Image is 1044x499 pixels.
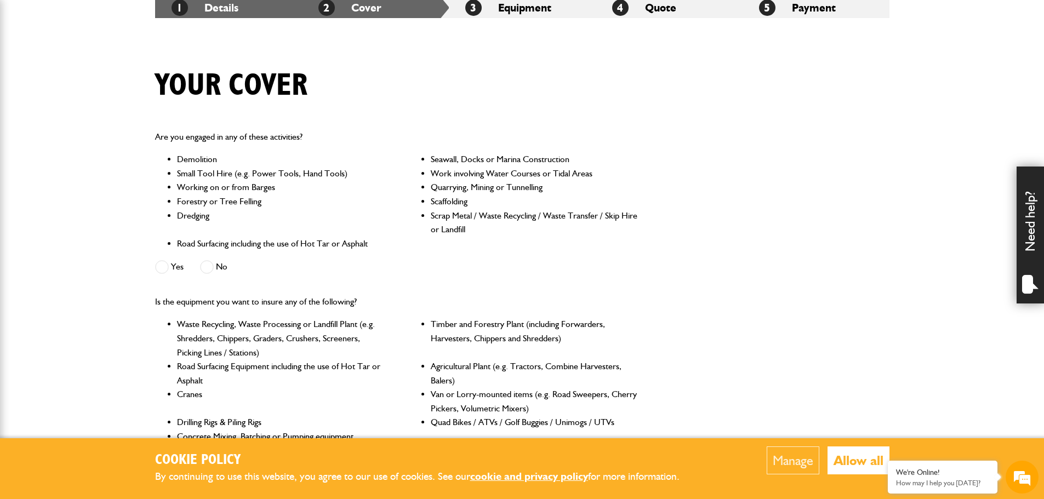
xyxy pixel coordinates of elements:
[155,468,698,485] p: By continuing to use this website, you agree to our use of cookies. See our for more information.
[177,429,385,444] li: Concrete Mixing, Batching or Pumping equipment
[767,446,819,474] button: Manage
[177,209,385,237] li: Dredging
[828,446,889,474] button: Allow all
[896,468,989,477] div: We're Online!
[177,194,385,209] li: Forestry or Tree Felling
[14,134,200,158] input: Enter your email address
[155,67,307,104] h1: Your cover
[19,61,46,76] img: d_20077148190_company_1631870298795_20077148190
[155,260,184,274] label: Yes
[431,180,638,194] li: Quarrying, Mining or Tunnelling
[431,387,638,415] li: Van or Lorry-mounted items (e.g. Road Sweepers, Cherry Pickers, Volumetric Mixers)
[177,359,385,387] li: Road Surfacing Equipment including the use of Hot Tar or Asphalt
[155,130,639,144] p: Are you engaged in any of these activities?
[177,152,385,167] li: Demolition
[149,337,199,352] em: Start Chat
[431,317,638,359] li: Timber and Forestry Plant (including Forwarders, Harvesters, Chippers and Shredders)
[177,237,385,251] li: Road Surfacing including the use of Hot Tar or Asphalt
[1017,167,1044,303] div: Need help?
[431,194,638,209] li: Scaffolding
[177,167,385,181] li: Small Tool Hire (e.g. Power Tools, Hand Tools)
[431,209,638,237] li: Scrap Metal / Waste Recycling / Waste Transfer / Skip Hire or Landfill
[14,198,200,328] textarea: Type your message and hit 'Enter'
[431,415,638,429] li: Quad Bikes / ATVs / Golf Buggies / Unimogs / UTVs
[14,101,200,125] input: Enter your last name
[172,1,238,14] a: 1Details
[177,415,385,429] li: Drilling Rigs & Piling Rigs
[155,452,698,469] h2: Cookie Policy
[57,61,184,76] div: Chat with us now
[431,152,638,167] li: Seawall, Docks or Marina Construction
[470,470,588,483] a: cookie and privacy policy
[177,180,385,194] li: Working on or from Barges
[14,166,200,190] input: Enter your phone number
[200,260,227,274] label: No
[177,387,385,415] li: Cranes
[431,167,638,181] li: Work involving Water Courses or Tidal Areas
[896,479,989,487] p: How may I help you today?
[431,359,638,387] li: Agricultural Plant (e.g. Tractors, Combine Harvesters, Balers)
[155,295,639,309] p: Is the equipment you want to insure any of the following?
[177,317,385,359] li: Waste Recycling, Waste Processing or Landfill Plant (e.g. Shredders, Chippers, Graders, Crushers,...
[180,5,206,32] div: Minimize live chat window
